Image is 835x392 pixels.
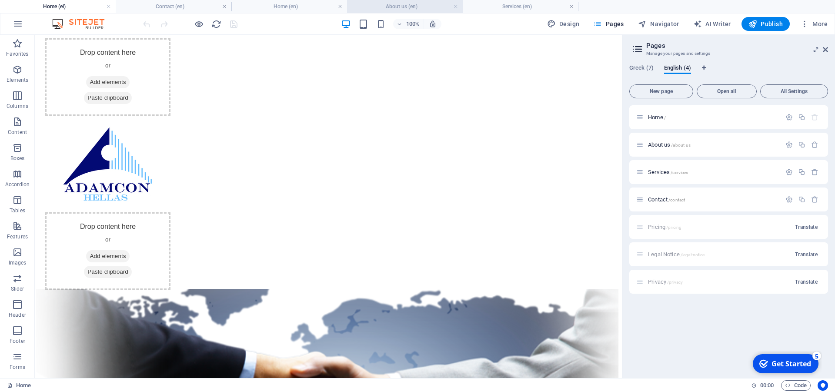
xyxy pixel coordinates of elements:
[648,114,666,121] span: Click to open page
[635,17,683,31] button: Navigator
[629,84,693,98] button: New page
[645,169,781,175] div: Services/services
[429,20,437,28] i: On resize automatically adjust zoom level to fit chosen device.
[593,20,624,28] span: Pages
[785,380,807,391] span: Code
[629,63,654,75] span: Greek (7)
[23,8,63,18] div: Get Started
[764,89,824,94] span: All Settings
[648,141,691,148] span: About us
[671,143,691,147] span: /about-us
[231,2,347,11] h4: Home (en)
[7,233,28,240] p: Features
[646,42,828,50] h2: Pages
[664,115,666,120] span: /
[795,224,818,231] span: Translate
[760,84,828,98] button: All Settings
[347,2,463,11] h4: About us (en)
[7,77,29,84] p: Elements
[697,84,757,98] button: Open all
[792,275,821,289] button: Translate
[648,196,685,203] span: Contact
[785,196,793,203] div: Settings
[547,20,580,28] span: Design
[664,63,691,75] span: English (4)
[645,114,781,120] div: Home/
[811,114,818,121] div: The startpage cannot be deleted
[800,20,828,28] span: More
[10,178,136,255] div: Drop content here
[760,380,774,391] span: 00 00
[646,50,811,57] h3: Manage your pages and settings
[49,57,97,69] span: Paste clipboard
[645,197,781,202] div: Contact/contact
[693,20,731,28] span: AI Writer
[11,285,24,292] p: Slider
[629,64,828,81] div: Language Tabs
[50,19,115,29] img: Editor Logo
[648,169,688,175] span: Services
[406,19,420,29] h6: 100%
[8,129,27,136] p: Content
[211,19,221,29] button: reload
[5,3,70,23] div: Get Started 5 items remaining, 0% complete
[811,168,818,176] div: Remove
[795,251,818,258] span: Translate
[544,17,583,31] div: Design (Ctrl+Alt+Y)
[751,380,774,391] h6: Session time
[811,141,818,148] div: Remove
[7,103,28,110] p: Columns
[633,89,689,94] span: New page
[49,231,97,243] span: Paste clipboard
[645,142,781,147] div: About us/about-us
[194,19,204,29] button: Click here to leave preview mode and continue editing
[690,17,735,31] button: AI Writer
[795,278,818,285] span: Translate
[9,312,26,318] p: Header
[51,215,94,228] span: Add elements
[785,141,793,148] div: Settings
[798,196,805,203] div: Duplicate
[701,89,753,94] span: Open all
[7,380,31,391] a: Click to cancel selection. Double-click to open Pages
[590,17,627,31] button: Pages
[792,220,821,234] button: Translate
[798,168,805,176] div: Duplicate
[781,380,811,391] button: Code
[766,382,768,389] span: :
[6,50,28,57] p: Favorites
[798,141,805,148] div: Duplicate
[748,20,783,28] span: Publish
[51,41,94,54] span: Add elements
[671,170,688,175] span: /services
[818,380,828,391] button: Usercentrics
[785,114,793,121] div: Settings
[463,2,578,11] h4: Services (en)
[10,207,25,214] p: Tables
[10,155,25,162] p: Boxes
[116,2,231,11] h4: Contact (en)
[9,259,27,266] p: Images
[792,248,821,261] button: Translate
[10,3,136,81] div: Drop content here
[668,198,685,202] span: /contact
[64,1,73,10] div: 5
[741,17,790,31] button: Publish
[544,17,583,31] button: Design
[211,19,221,29] i: Reload page
[5,181,30,188] p: Accordion
[785,168,793,176] div: Settings
[811,196,818,203] div: Remove
[10,338,25,345] p: Footer
[393,19,424,29] button: 100%
[10,364,25,371] p: Forms
[797,17,831,31] button: More
[798,114,805,121] div: Duplicate
[638,20,679,28] span: Navigator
